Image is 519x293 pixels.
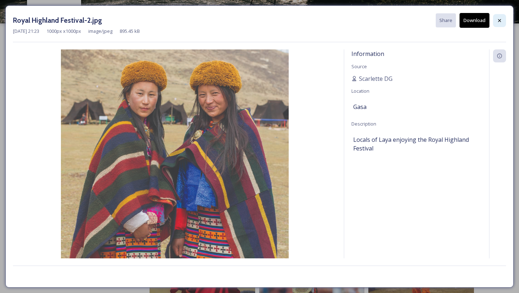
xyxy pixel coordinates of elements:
[13,28,39,35] span: [DATE] 21:23
[351,63,367,70] span: Source
[351,88,369,94] span: Location
[88,28,112,35] span: image/jpeg
[46,28,81,35] span: 1000 px x 1000 px
[13,15,102,26] h3: Royal Highland Festival-2.jpg
[351,50,384,58] span: Information
[436,13,456,27] button: Share
[13,49,337,277] img: festival2.jpg
[359,74,392,83] span: Scarlette DG
[120,28,140,35] span: 895.45 kB
[351,121,376,127] span: Description
[353,102,367,111] span: Gasa
[460,13,489,28] button: Download
[353,135,480,153] span: Locals of Laya enjoying the Royal Highland Festival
